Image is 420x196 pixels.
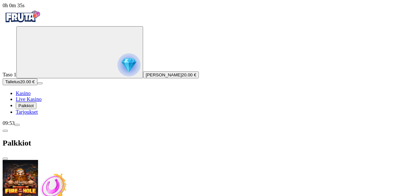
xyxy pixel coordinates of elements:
[3,120,14,126] span: 09:53
[14,124,20,126] button: menu
[117,53,140,76] img: reward progress
[16,102,36,109] button: Palkkiot
[5,79,20,84] span: Talletus
[3,158,8,160] button: close
[18,103,34,108] span: Palkkiot
[3,20,42,26] a: Fruta
[143,71,199,78] button: [PERSON_NAME]20.00 €
[3,139,417,147] h2: Palkkiot
[3,9,417,115] nav: Primary
[16,26,143,78] button: reward progress
[16,90,31,96] a: Kasino
[16,96,42,102] a: Live Kasino
[3,130,8,132] button: chevron-left icon
[20,79,34,84] span: 20.00 €
[3,3,25,8] span: user session time
[3,78,37,85] button: Talletusplus icon20.00 €
[3,90,417,115] nav: Main menu
[3,9,42,25] img: Fruta
[37,82,43,84] button: menu
[16,109,38,115] a: Tarjoukset
[3,72,16,77] span: Taso 1
[182,72,196,77] span: 20.00 €
[146,72,182,77] span: [PERSON_NAME]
